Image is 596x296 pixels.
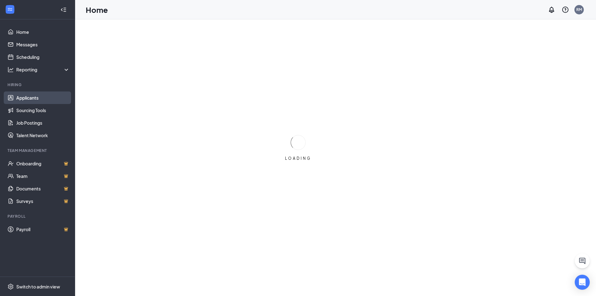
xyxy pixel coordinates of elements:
[16,170,70,182] a: TeamCrown
[86,4,108,15] h1: Home
[16,26,70,38] a: Home
[8,214,69,219] div: Payroll
[16,223,70,236] a: PayrollCrown
[283,156,314,161] div: LOADING
[576,7,582,12] div: RM
[16,104,70,117] a: Sourcing Tools
[16,38,70,51] a: Messages
[8,82,69,87] div: Hiring
[575,253,590,268] button: ChatActive
[16,182,70,195] a: DocumentsCrown
[16,117,70,129] a: Job Postings
[16,129,70,142] a: Talent Network
[16,195,70,207] a: SurveysCrown
[7,6,13,13] svg: WorkstreamLogo
[16,283,60,290] div: Switch to admin view
[578,257,586,265] svg: ChatActive
[562,6,569,13] svg: QuestionInfo
[60,7,67,13] svg: Collapse
[8,148,69,153] div: Team Management
[8,66,14,73] svg: Analysis
[16,51,70,63] a: Scheduling
[16,91,70,104] a: Applicants
[16,157,70,170] a: OnboardingCrown
[8,283,14,290] svg: Settings
[16,66,70,73] div: Reporting
[575,275,590,290] div: Open Intercom Messenger
[548,6,555,13] svg: Notifications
